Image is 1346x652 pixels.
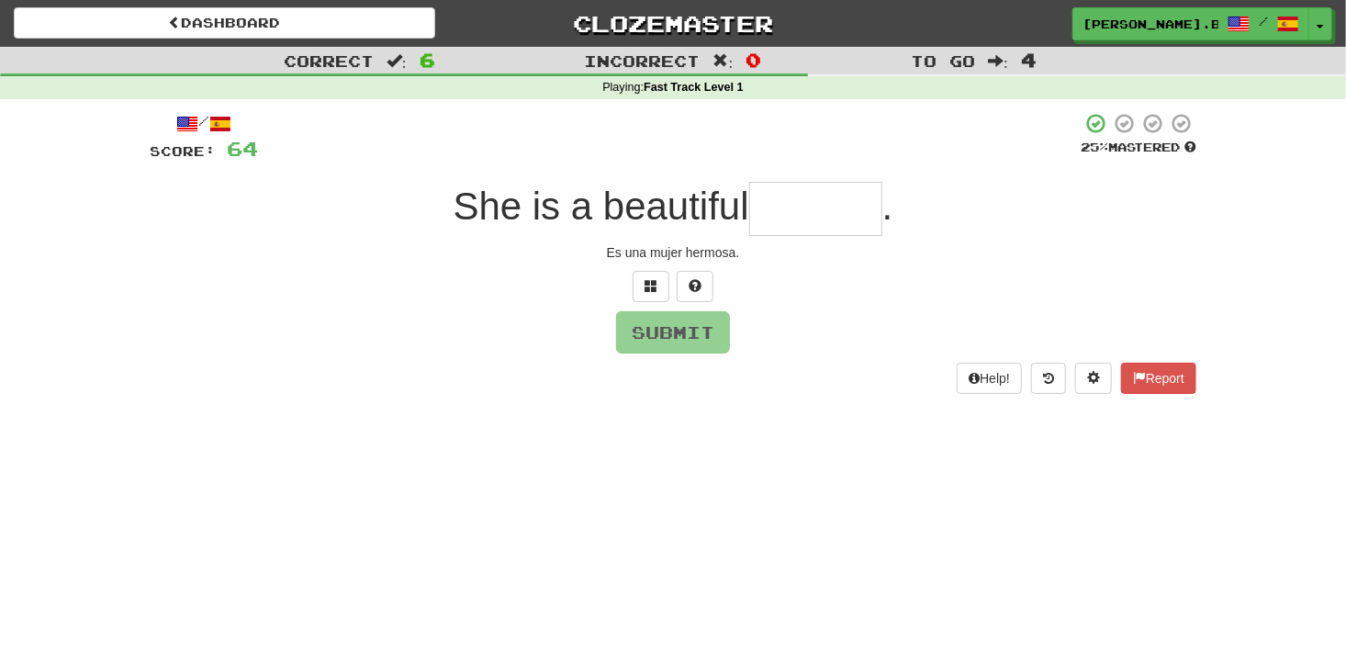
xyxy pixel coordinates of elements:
div: / [150,112,258,135]
span: . [882,185,893,228]
span: Correct [284,51,374,70]
strong: Fast Track Level 1 [644,81,744,94]
a: Dashboard [14,7,435,39]
span: 0 [746,49,761,71]
button: Switch sentence to multiple choice alt+p [633,271,669,302]
button: Report [1121,363,1196,394]
button: Submit [616,311,730,354]
span: 25 % [1081,140,1108,154]
button: Round history (alt+y) [1031,363,1066,394]
button: Single letter hint - you only get 1 per sentence and score half the points! alt+h [677,271,713,302]
span: She is a beautiful [454,185,749,228]
span: Score: [150,143,216,159]
div: Es una mujer hermosa. [150,243,1196,262]
a: Clozemaster [463,7,884,39]
span: / [1259,15,1268,28]
a: [PERSON_NAME].bernalc / [1072,7,1309,40]
span: : [988,53,1008,69]
span: 4 [1021,49,1037,71]
span: 6 [420,49,435,71]
button: Help! [957,363,1022,394]
span: 64 [227,137,258,160]
span: Incorrect [585,51,701,70]
span: To go [911,51,975,70]
div: Mastered [1081,140,1196,156]
span: : [713,53,734,69]
span: [PERSON_NAME].bernalc [1082,16,1218,32]
span: : [387,53,407,69]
